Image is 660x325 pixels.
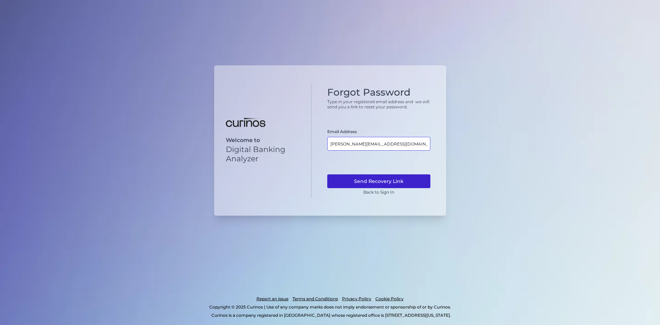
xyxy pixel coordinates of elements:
[327,174,430,188] button: Send Recovery Link
[226,137,300,143] p: Welcome to
[375,295,404,303] a: Cookie Policy
[293,295,338,303] a: Terms and Conditions
[36,311,626,319] p: Curinos is a company registered in [GEOGRAPHIC_DATA] whose registered office is [STREET_ADDRESS][...
[327,87,430,98] h1: Forgot Password
[226,118,265,127] img: Digital Banking Analyzer
[327,137,430,151] input: Email
[34,303,626,311] p: Copyright © 2025 Curinos | Use of any company marks does not imply endorsement or sponsorship of ...
[327,99,430,109] p: Type in your registered email address and we will send you a link to reset your password.
[226,145,300,163] p: Digital Banking Analyzer
[327,129,357,134] label: Email Address
[363,189,394,195] a: Back to Sign In
[342,295,371,303] a: Privacy Policy
[256,295,288,303] a: Report an issue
